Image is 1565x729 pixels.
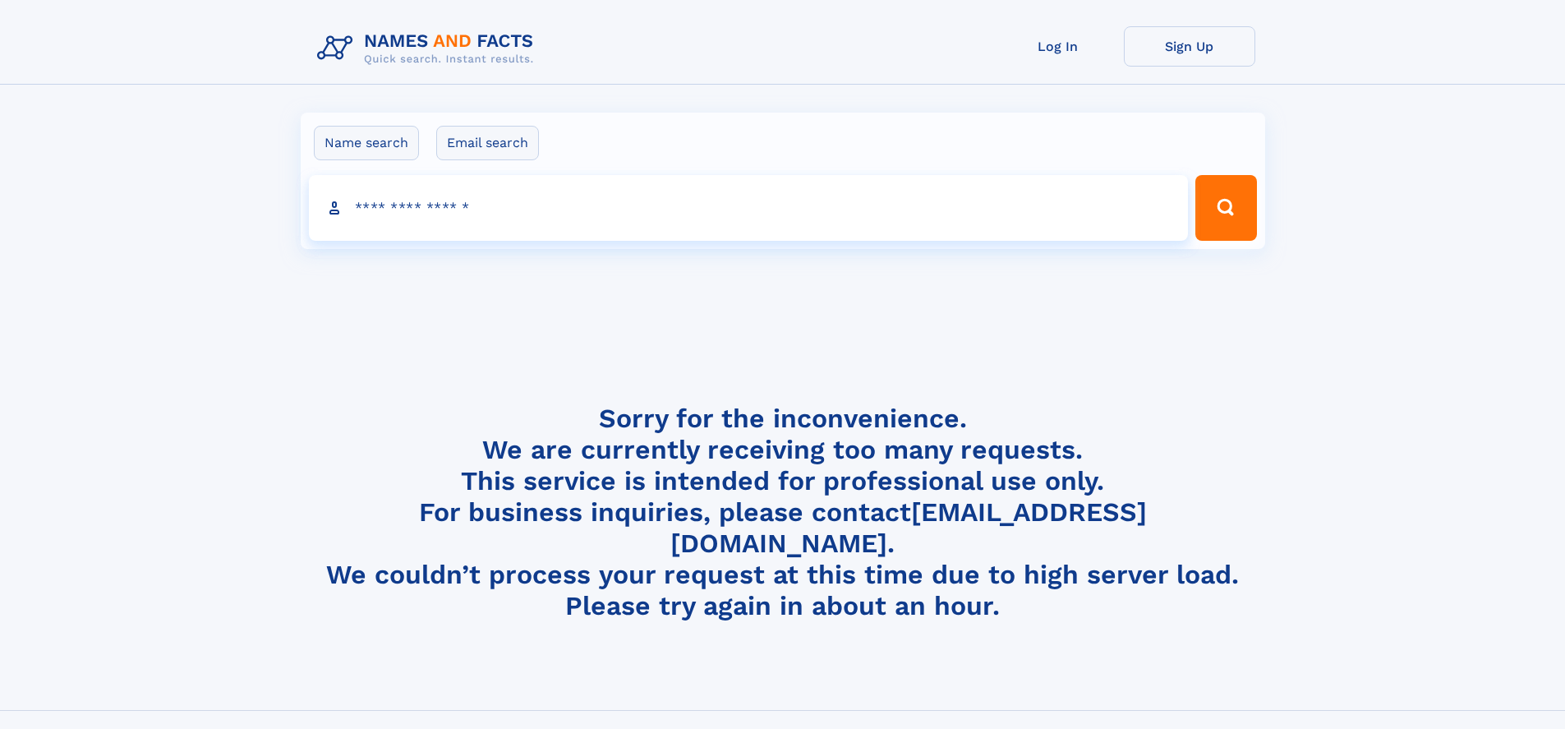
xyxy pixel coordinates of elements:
[311,403,1255,622] h4: Sorry for the inconvenience. We are currently receiving too many requests. This service is intend...
[436,126,539,160] label: Email search
[309,175,1189,241] input: search input
[1124,26,1255,67] a: Sign Up
[992,26,1124,67] a: Log In
[314,126,419,160] label: Name search
[670,496,1147,559] a: [EMAIL_ADDRESS][DOMAIN_NAME]
[1195,175,1256,241] button: Search Button
[311,26,547,71] img: Logo Names and Facts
